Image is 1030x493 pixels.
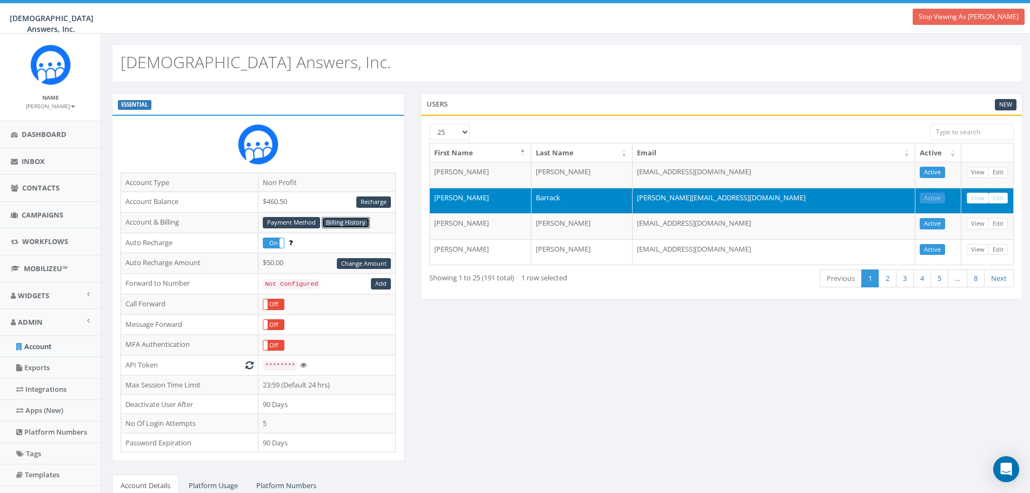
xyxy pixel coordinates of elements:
td: Message Forward [121,314,258,335]
img: Rally_Corp_Icon_1.png [30,44,71,85]
span: Enable to prevent campaign failure. [289,238,293,247]
td: Forward to Number [121,274,258,294]
td: Password Expiration [121,433,258,452]
td: Account Balance [121,192,258,213]
span: Admin [18,317,43,327]
td: Deactivate User After [121,395,258,414]
td: [PERSON_NAME] [531,162,633,188]
td: [PERSON_NAME][EMAIL_ADDRESS][DOMAIN_NAME] [633,188,915,214]
small: Name [42,94,59,101]
td: Non Profit [258,173,396,192]
td: Auto Recharge Amount [121,253,258,274]
span: MobilizeU™ [24,264,68,273]
a: View [967,193,989,204]
th: First Name: activate to sort column descending [430,143,531,162]
td: Account & Billing [121,212,258,233]
span: Inbox [22,156,45,166]
input: Type to search [930,124,1014,140]
a: 8 [967,269,985,287]
label: ESSENTIAL [118,100,151,110]
div: OnOff [263,238,284,249]
a: Active [920,218,945,229]
h2: [DEMOGRAPHIC_DATA] Answers, Inc. [121,53,391,71]
div: OnOff [263,319,284,331]
a: Previous [820,269,862,287]
a: 5 [931,269,948,287]
td: [EMAIL_ADDRESS][DOMAIN_NAME] [633,162,915,188]
img: Rally_Corp_Icon_1.png [238,124,278,165]
td: 23:59 (Default 24 hrs) [258,375,396,395]
a: Edit [988,244,1008,255]
span: Widgets [18,291,49,300]
td: MFA Authentication [121,335,258,356]
a: Payment Method [263,217,320,228]
a: 3 [896,269,914,287]
a: Edit [988,218,1008,229]
a: View [967,167,989,178]
span: 1 row selected [521,273,567,282]
td: [PERSON_NAME] [430,239,531,265]
i: Generate New Token [245,361,254,369]
label: Off [263,299,284,310]
td: [PERSON_NAME] [531,239,633,265]
a: [PERSON_NAME] [26,101,75,110]
td: Account Type [121,173,258,192]
th: Active: activate to sort column ascending [915,143,961,162]
td: 90 Days [258,433,396,452]
small: [PERSON_NAME] [26,102,75,110]
div: Users [421,93,1022,115]
td: Call Forward [121,294,258,314]
a: View [967,244,989,255]
a: Add [371,278,391,290]
a: Change Amount [337,258,391,269]
a: New [995,99,1016,110]
label: On [263,238,284,248]
td: [EMAIL_ADDRESS][DOMAIN_NAME] [633,239,915,265]
a: 1 [861,269,879,287]
td: [PERSON_NAME] [430,213,531,239]
a: Stop Viewing As [PERSON_NAME] [913,9,1025,25]
span: [DEMOGRAPHIC_DATA] Answers, Inc. [10,13,94,34]
td: Auto Recharge [121,233,258,253]
a: Active [920,193,945,204]
td: 90 Days [258,395,396,414]
td: $50.00 [258,253,396,274]
td: [PERSON_NAME] [430,188,531,214]
a: Active [920,244,945,255]
code: Not Configured [263,279,320,289]
td: [PERSON_NAME] [531,213,633,239]
a: Edit [988,193,1008,204]
div: Open Intercom Messenger [993,456,1019,482]
div: OnOff [263,299,284,310]
td: Barrack [531,188,633,214]
a: Billing History [322,217,370,228]
span: Campaigns [22,210,63,220]
label: Off [263,320,284,330]
td: 5 [258,414,396,433]
span: Dashboard [22,129,67,139]
th: Email: activate to sort column ascending [633,143,915,162]
label: Off [263,340,284,351]
span: Contacts [22,183,59,193]
div: Showing 1 to 25 (191 total) [429,268,663,283]
td: $460.50 [258,192,396,213]
a: Edit [988,167,1008,178]
a: … [948,269,967,287]
a: Next [984,269,1014,287]
td: API Token [121,356,258,376]
a: View [967,218,989,229]
a: Active [920,167,945,178]
td: [EMAIL_ADDRESS][DOMAIN_NAME] [633,213,915,239]
span: Workflows [22,236,68,246]
a: Recharge [356,196,391,208]
td: Max Session Time Limit [121,375,258,395]
td: [PERSON_NAME] [430,162,531,188]
td: No Of Login Attempts [121,414,258,433]
th: Last Name: activate to sort column ascending [531,143,633,162]
div: OnOff [263,340,284,351]
a: 2 [879,269,896,287]
a: 4 [913,269,931,287]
